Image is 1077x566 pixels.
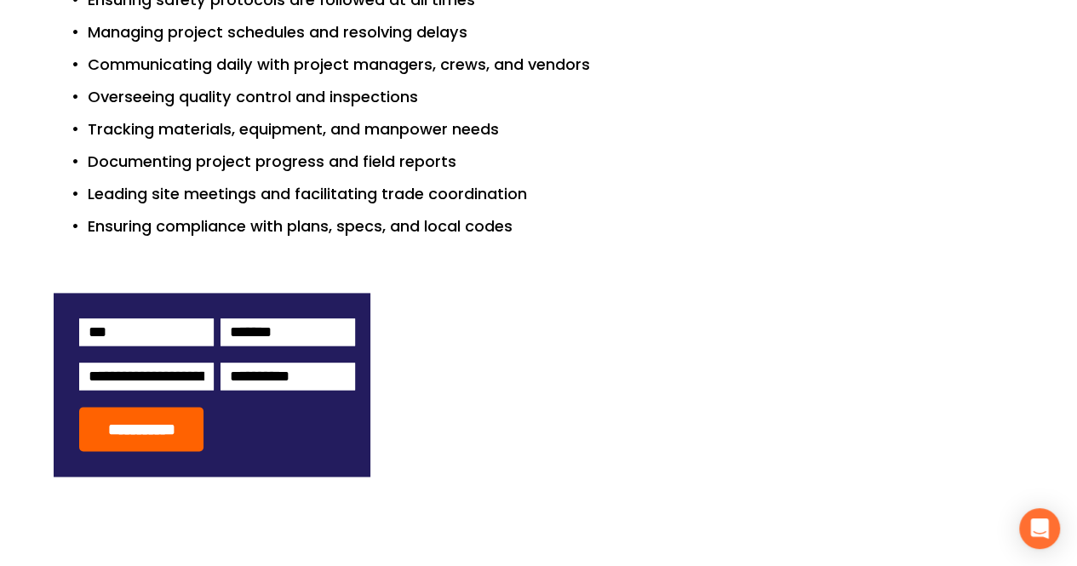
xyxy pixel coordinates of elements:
p: Managing project schedules and resolving delays [88,20,1023,45]
p: Communicating daily with project managers, crews, and vendors [88,53,1023,77]
p: Tracking materials, equipment, and manpower needs [88,117,1023,142]
p: Documenting project progress and field reports [88,150,1023,174]
p: Leading site meetings and facilitating trade coordination [88,182,1023,207]
p: Ensuring compliance with plans, specs, and local codes [88,214,1023,239]
p: Overseeing quality control and inspections [88,85,1023,110]
div: Open Intercom Messenger [1019,508,1060,549]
